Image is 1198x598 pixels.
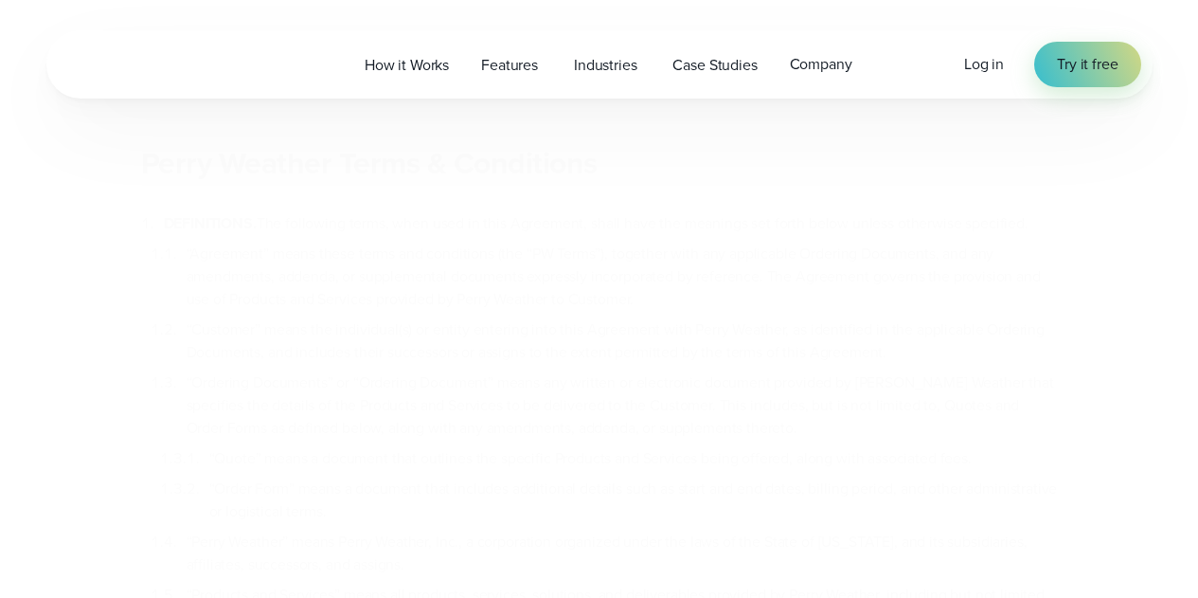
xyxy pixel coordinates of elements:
a: Log in [964,53,1004,76]
a: Try it free [1034,42,1140,87]
span: Case Studies [672,54,757,77]
span: Industries [574,54,636,77]
a: How it Works [349,45,465,84]
span: How it Works [365,54,449,77]
a: Case Studies [656,45,773,84]
span: Features [481,54,538,77]
span: Try it free [1057,53,1118,76]
span: Company [790,53,852,76]
span: Log in [964,53,1004,75]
